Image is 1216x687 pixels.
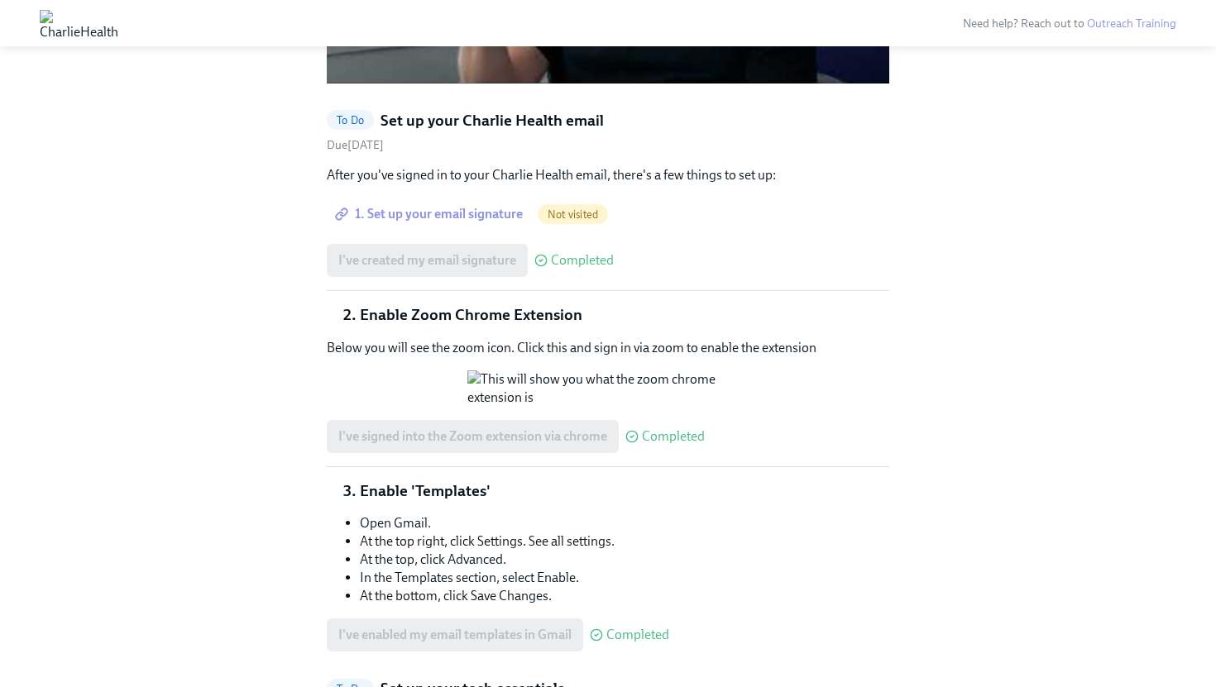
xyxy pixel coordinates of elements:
[327,339,889,357] p: Below you will see the zoom icon. Click this and sign in via zoom to enable the extension
[551,254,614,267] span: Completed
[538,208,608,221] span: Not visited
[360,551,889,569] li: At the top, click Advanced.
[327,166,889,184] p: After you've signed in to your Charlie Health email, there's a few things to set up:
[1087,17,1176,31] a: Outreach Training
[381,110,604,131] h5: Set up your Charlie Health email
[360,532,889,551] li: At the top right, click Settings. See all settings.
[327,198,534,231] a: 1. Set up your email signature
[327,110,889,154] a: To DoSet up your Charlie Health emailDue[DATE]
[327,138,384,152] span: Tuesday, August 19th 2025, 10:00 am
[360,569,889,587] li: In the Templates section, select Enable.
[360,514,889,532] li: Open Gmail.
[360,304,889,326] li: Enable Zoom Chrome Extension
[327,114,374,126] span: To Do
[40,10,118,36] img: CharlieHealth
[360,480,889,502] li: Enable 'Templates'
[467,370,749,407] button: Zoom image
[642,430,705,443] span: Completed
[360,587,889,605] li: At the bottom, click Save Changes.
[338,206,523,222] span: 1. Set up your email signature
[963,17,1176,31] span: Need help? Reach out to
[606,628,669,642] span: Completed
